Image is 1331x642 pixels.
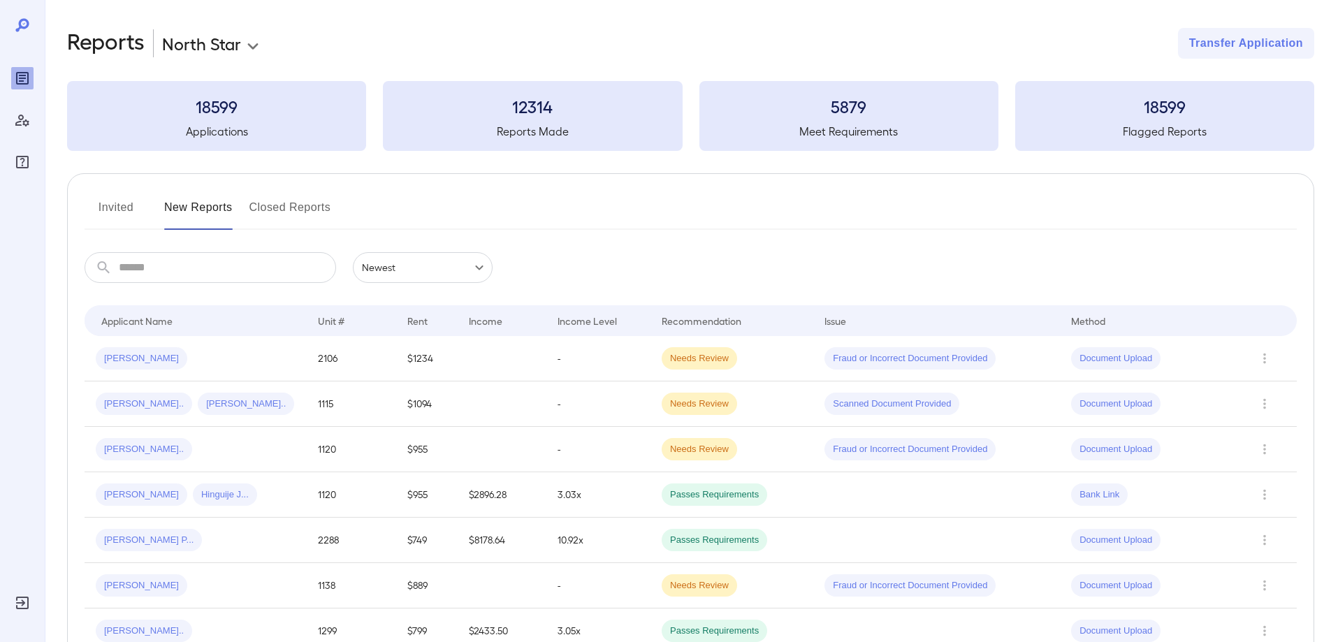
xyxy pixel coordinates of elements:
span: Hinguije J... [193,488,257,502]
span: Document Upload [1071,534,1161,547]
h3: 18599 [67,95,366,117]
button: Row Actions [1253,393,1276,415]
td: $889 [396,563,458,608]
span: [PERSON_NAME] [96,579,187,592]
button: Row Actions [1253,574,1276,597]
h2: Reports [67,28,145,59]
td: 3.03x [546,472,650,518]
span: [PERSON_NAME].. [96,397,192,411]
td: $8178.64 [458,518,546,563]
td: - [546,427,650,472]
div: Issue [824,312,847,329]
span: Bank Link [1071,488,1128,502]
td: 1115 [307,381,395,427]
td: - [546,381,650,427]
button: Row Actions [1253,529,1276,551]
td: $955 [396,427,458,472]
div: Unit # [318,312,344,329]
td: - [546,563,650,608]
div: Reports [11,67,34,89]
div: Applicant Name [101,312,173,329]
span: Needs Review [662,443,737,456]
span: [PERSON_NAME].. [198,397,294,411]
span: Passes Requirements [662,534,767,547]
td: 2106 [307,336,395,381]
button: Invited [85,196,147,230]
span: Fraud or Incorrect Document Provided [824,579,996,592]
button: Row Actions [1253,483,1276,506]
button: Row Actions [1253,620,1276,642]
div: FAQ [11,151,34,173]
h3: 5879 [699,95,998,117]
span: Needs Review [662,397,737,411]
h5: Applications [67,123,366,140]
div: Newest [353,252,493,283]
button: Row Actions [1253,438,1276,460]
td: $2896.28 [458,472,546,518]
td: - [546,336,650,381]
div: Manage Users [11,109,34,131]
div: Log Out [11,592,34,614]
h5: Flagged Reports [1015,123,1314,140]
button: Closed Reports [249,196,331,230]
span: Document Upload [1071,352,1161,365]
button: Transfer Application [1178,28,1314,59]
button: New Reports [164,196,233,230]
span: Fraud or Incorrect Document Provided [824,443,996,456]
h5: Reports Made [383,123,682,140]
div: Recommendation [662,312,741,329]
p: North Star [162,32,241,54]
span: Needs Review [662,352,737,365]
span: Document Upload [1071,397,1161,411]
div: Rent [407,312,430,329]
span: Document Upload [1071,625,1161,638]
div: Method [1071,312,1105,329]
button: Row Actions [1253,347,1276,370]
span: [PERSON_NAME] P... [96,534,202,547]
td: 1120 [307,472,395,518]
span: Scanned Document Provided [824,397,959,411]
td: 2288 [307,518,395,563]
span: [PERSON_NAME] [96,488,187,502]
summary: 18599Applications12314Reports Made5879Meet Requirements18599Flagged Reports [67,81,1314,151]
span: Needs Review [662,579,737,592]
span: [PERSON_NAME].. [96,443,192,456]
span: [PERSON_NAME].. [96,625,192,638]
span: Document Upload [1071,579,1161,592]
div: Income Level [558,312,617,329]
span: Passes Requirements [662,488,767,502]
td: $1234 [396,336,458,381]
td: 10.92x [546,518,650,563]
span: Fraud or Incorrect Document Provided [824,352,996,365]
td: 1120 [307,427,395,472]
td: $1094 [396,381,458,427]
h3: 18599 [1015,95,1314,117]
td: $749 [396,518,458,563]
h3: 12314 [383,95,682,117]
td: 1138 [307,563,395,608]
span: Passes Requirements [662,625,767,638]
span: [PERSON_NAME] [96,352,187,365]
h5: Meet Requirements [699,123,998,140]
span: Document Upload [1071,443,1161,456]
div: Income [469,312,502,329]
td: $955 [396,472,458,518]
